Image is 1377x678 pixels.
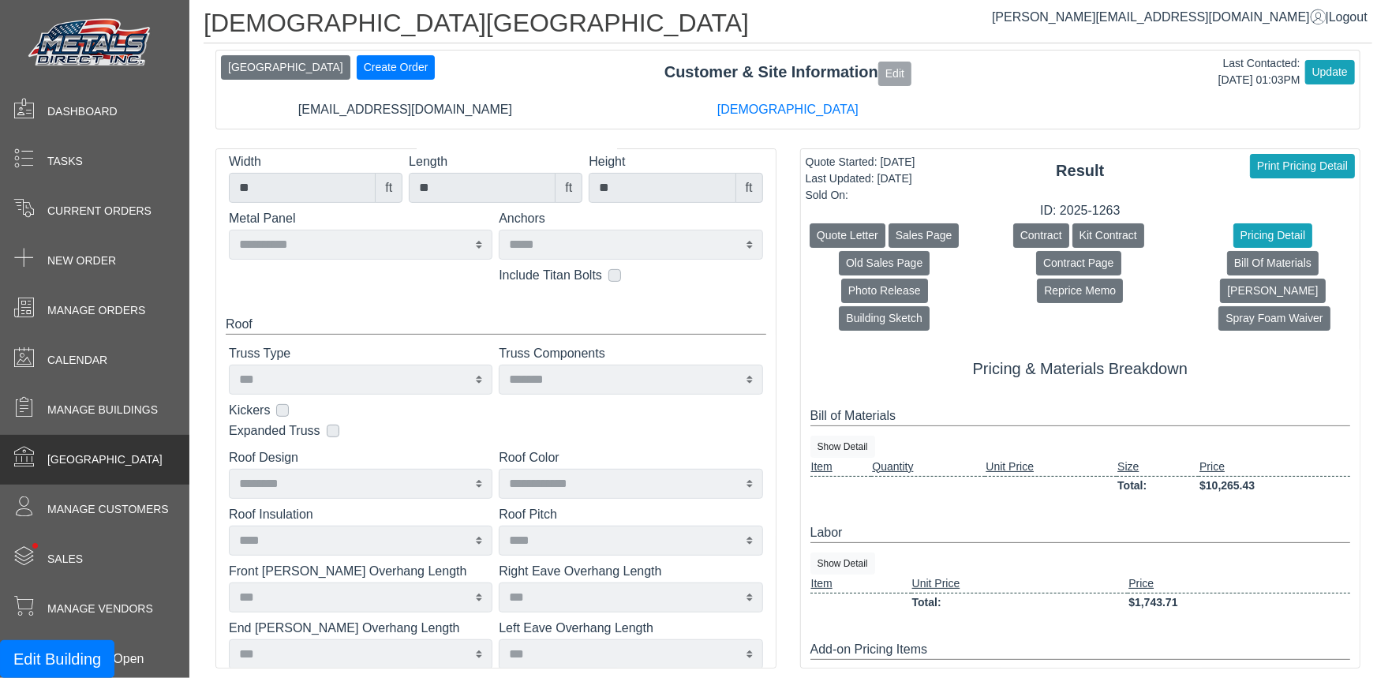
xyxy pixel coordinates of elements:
[357,55,436,80] button: Create Order
[229,619,492,638] label: End [PERSON_NAME] Overhang Length
[1305,60,1355,84] button: Update
[1218,55,1300,88] div: Last Contacted: [DATE] 01:03PM
[911,593,1128,612] td: Total:
[810,406,1351,426] div: Bill of Materials
[229,562,492,581] label: Front [PERSON_NAME] Overhang Length
[47,451,163,468] span: [GEOGRAPHIC_DATA]
[839,251,930,275] button: Old Sales Page
[499,448,762,467] label: Roof Color
[1250,154,1355,178] button: Print Pricing Detail
[555,173,582,203] div: ft
[221,55,350,80] button: [GEOGRAPHIC_DATA]
[810,640,1351,660] div: Add-on Pricing Items
[735,173,763,203] div: ft
[15,520,55,571] span: •
[1036,251,1121,275] button: Contract Page
[992,10,1326,24] a: [PERSON_NAME][EMAIL_ADDRESS][DOMAIN_NAME]
[806,187,915,204] div: Sold On:
[1329,10,1368,24] span: Logout
[1233,223,1312,248] button: Pricing Detail
[47,302,145,319] span: Manage Orders
[810,436,875,458] button: Show Detail
[24,14,158,73] img: Metals Direct Inc Logo
[47,501,169,518] span: Manage Customers
[499,344,762,363] label: Truss Components
[229,209,492,228] label: Metal Panel
[1128,575,1350,594] td: Price
[1227,251,1319,275] button: Bill Of Materials
[229,505,492,524] label: Roof Insulation
[1013,223,1069,248] button: Contract
[1117,476,1199,495] td: Total:
[47,551,83,567] span: Sales
[47,103,118,120] span: Dashboard
[499,619,762,638] label: Left Eave Overhang Length
[47,203,152,219] span: Current Orders
[911,575,1128,594] td: Unit Price
[810,575,911,594] td: Item
[214,100,597,119] div: [EMAIL_ADDRESS][DOMAIN_NAME]
[47,352,107,369] span: Calendar
[801,159,1360,182] div: Result
[226,315,766,335] div: Roof
[839,306,930,331] button: Building Sketch
[499,209,762,228] label: Anchors
[1117,458,1199,477] td: Size
[47,601,153,617] span: Manage Vendors
[47,153,83,170] span: Tasks
[992,8,1368,27] div: |
[806,170,915,187] div: Last Updated: [DATE]
[801,201,1360,220] div: ID: 2025-1263
[985,458,1117,477] td: Unit Price
[216,60,1360,85] div: Customer & Site Information
[1218,306,1330,331] button: Spray Foam Waiver
[810,458,872,477] td: Item
[47,253,116,269] span: New Order
[810,523,1351,543] div: Labor
[589,152,762,171] label: Height
[229,421,320,440] label: Expanded Truss
[889,223,960,248] button: Sales Page
[1072,223,1144,248] button: Kit Contract
[878,62,911,86] button: Edit
[499,505,762,524] label: Roof Pitch
[375,173,402,203] div: ft
[717,103,859,116] a: [DEMOGRAPHIC_DATA]
[810,553,875,575] button: Show Detail
[204,8,1372,43] h1: [DEMOGRAPHIC_DATA][GEOGRAPHIC_DATA]
[47,402,158,418] span: Manage Buildings
[1220,279,1325,303] button: [PERSON_NAME]
[806,154,915,170] div: Quote Started: [DATE]
[229,152,402,171] label: Width
[229,448,492,467] label: Roof Design
[810,223,885,248] button: Quote Letter
[871,458,985,477] td: Quantity
[810,359,1351,378] h5: Pricing & Materials Breakdown
[229,344,492,363] label: Truss Type
[229,401,270,420] label: Kickers
[1199,476,1350,495] td: $10,265.43
[841,279,928,303] button: Photo Release
[499,562,762,581] label: Right Eave Overhang Length
[499,266,602,285] label: Include Titan Bolts
[1128,593,1350,612] td: $1,743.71
[1037,279,1123,303] button: Reprice Memo
[1199,458,1350,477] td: Price
[409,152,582,171] label: Length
